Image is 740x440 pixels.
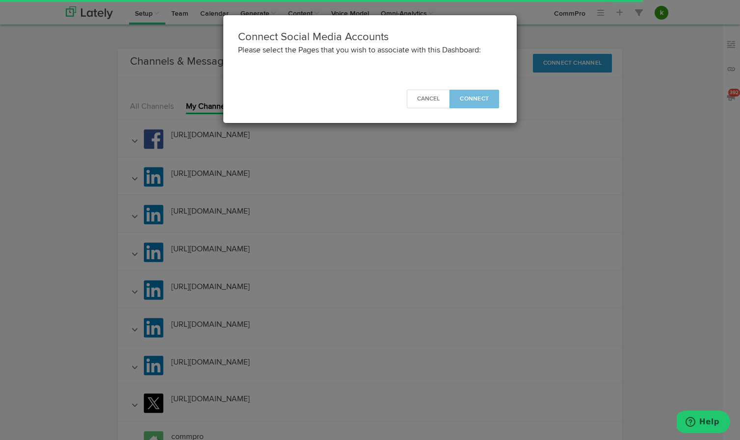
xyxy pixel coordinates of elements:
[460,96,489,102] span: Connect
[407,90,450,108] button: Cancel
[417,96,440,102] span: Cancel
[238,30,502,45] h3: Connect Social Media Accounts
[677,411,730,435] iframe: Opens a widget where you can find more information
[449,90,499,108] button: Connect
[238,45,502,56] p: Please select the Pages that you wish to associate with this Dashboard:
